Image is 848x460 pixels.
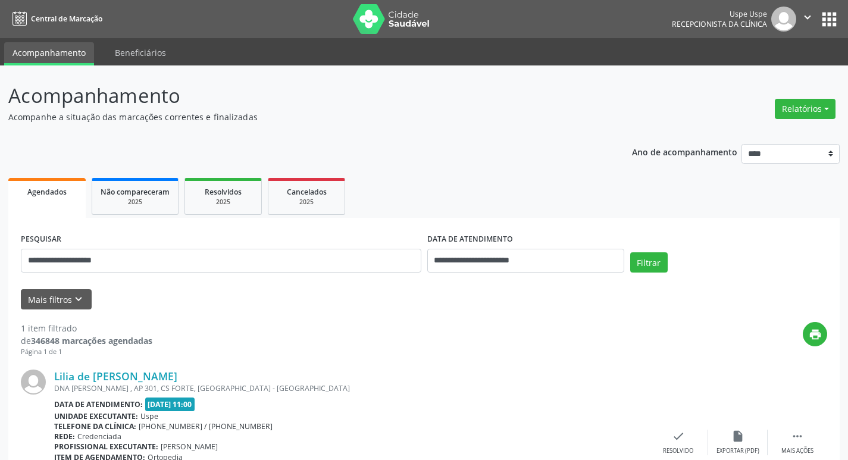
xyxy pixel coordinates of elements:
[145,398,195,411] span: [DATE] 11:00
[21,230,61,249] label: PESQUISAR
[801,11,814,24] i: 
[54,421,136,431] b: Telefone da clínica:
[731,430,744,443] i: insert_drive_file
[4,42,94,65] a: Acompanhamento
[819,9,840,30] button: apps
[781,447,813,455] div: Mais ações
[193,198,253,206] div: 2025
[803,322,827,346] button: print
[632,144,737,159] p: Ano de acompanhamento
[21,322,152,334] div: 1 item filtrado
[791,430,804,443] i: 
[21,347,152,357] div: Página 1 de 1
[54,370,177,383] a: Lilia de [PERSON_NAME]
[630,252,668,273] button: Filtrar
[771,7,796,32] img: img
[809,328,822,341] i: print
[21,370,46,395] img: img
[54,399,143,409] b: Data de atendimento:
[8,111,590,123] p: Acompanhe a situação das marcações correntes e finalizadas
[31,335,152,346] strong: 346848 marcações agendadas
[107,42,174,63] a: Beneficiários
[139,421,273,431] span: [PHONE_NUMBER] / [PHONE_NUMBER]
[427,230,513,249] label: DATA DE ATENDIMENTO
[287,187,327,197] span: Cancelados
[8,9,102,29] a: Central de Marcação
[716,447,759,455] div: Exportar (PDF)
[775,99,836,119] button: Relatórios
[21,289,92,310] button: Mais filtroskeyboard_arrow_down
[101,187,170,197] span: Não compareceram
[54,411,138,421] b: Unidade executante:
[205,187,242,197] span: Resolvidos
[101,198,170,206] div: 2025
[54,442,158,452] b: Profissional executante:
[672,430,685,443] i: check
[27,187,67,197] span: Agendados
[672,19,767,29] span: Recepcionista da clínica
[663,447,693,455] div: Resolvido
[72,293,85,306] i: keyboard_arrow_down
[54,431,75,442] b: Rede:
[277,198,336,206] div: 2025
[77,431,121,442] span: Credenciada
[140,411,158,421] span: Uspe
[31,14,102,24] span: Central de Marcação
[21,334,152,347] div: de
[8,81,590,111] p: Acompanhamento
[54,383,649,393] div: DNA [PERSON_NAME] , AP 301, CS FORTE, [GEOGRAPHIC_DATA] - [GEOGRAPHIC_DATA]
[796,7,819,32] button: 
[161,442,218,452] span: [PERSON_NAME]
[672,9,767,19] div: Uspe Uspe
